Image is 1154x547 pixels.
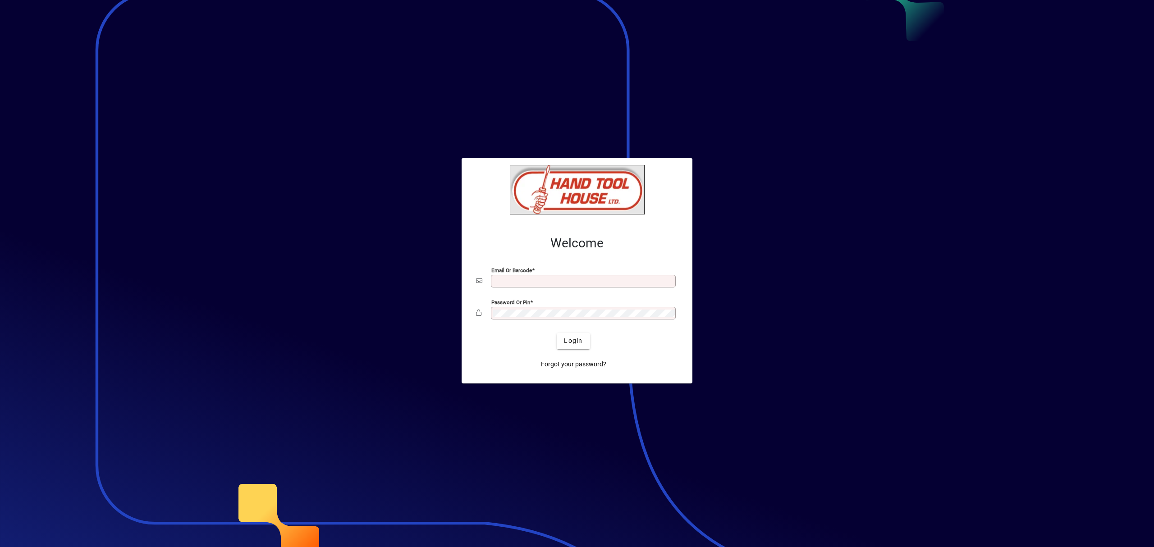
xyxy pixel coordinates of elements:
span: Forgot your password? [541,360,606,369]
a: Forgot your password? [537,356,610,373]
h2: Welcome [476,236,678,251]
button: Login [557,333,590,349]
mat-label: Password or Pin [491,299,530,305]
span: Login [564,336,582,346]
mat-label: Email or Barcode [491,267,532,273]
